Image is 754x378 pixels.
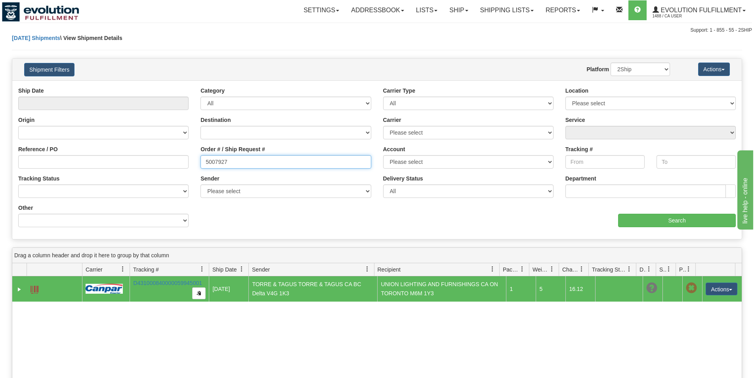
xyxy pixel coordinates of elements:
img: 14 - Canpar [86,284,123,294]
button: Actions [698,63,730,76]
label: Category [200,87,225,95]
td: 16.12 [565,276,595,302]
label: Carrier [383,116,401,124]
div: Support: 1 - 855 - 55 - 2SHIP [2,27,752,34]
td: 5 [536,276,565,302]
td: 1 [506,276,536,302]
label: Department [565,175,596,182]
a: D431000840000059945001 [133,280,202,286]
a: Ship [443,0,474,20]
label: Tracking Status [18,175,59,182]
span: 1488 / CA User [653,12,712,20]
label: Origin [18,116,34,124]
label: Other [18,204,33,212]
img: logo1488.jpg [2,2,79,22]
label: Account [383,145,405,153]
div: live help - online [6,5,73,14]
label: Service [565,116,585,124]
span: Evolution Fulfillment [659,7,742,13]
button: Actions [706,283,737,295]
input: From [565,155,645,169]
input: Search [618,214,736,227]
td: [DATE] [209,276,248,302]
a: Expand [15,285,23,293]
a: [DATE] Shipments [12,35,60,41]
a: Recipient filter column settings [486,262,499,276]
span: Tracking Status [592,266,626,274]
a: Addressbook [345,0,410,20]
td: TORRE & TAGUS TORRE & TAGUS CA BC Delta V4G 1K3 [248,276,377,302]
label: Reference / PO [18,145,58,153]
span: Unknown [646,283,657,294]
a: Pickup Status filter column settings [682,262,695,276]
span: Recipient [378,266,401,274]
a: Tracking Status filter column settings [622,262,636,276]
a: Tracking # filter column settings [195,262,209,276]
span: Delivery Status [639,266,646,274]
span: Packages [503,266,519,274]
a: Charge filter column settings [575,262,588,276]
span: Shipment Issues [659,266,666,274]
a: Settings [298,0,345,20]
a: Evolution Fulfillment 1488 / CA User [647,0,752,20]
a: Shipment Issues filter column settings [662,262,676,276]
a: Packages filter column settings [515,262,529,276]
a: Shipping lists [474,0,540,20]
label: Delivery Status [383,175,423,182]
a: Ship Date filter column settings [235,262,248,276]
span: Weight [533,266,549,274]
label: Location [565,87,588,95]
a: Weight filter column settings [545,262,559,276]
a: Carrier filter column settings [116,262,130,276]
label: Carrier Type [383,87,415,95]
iframe: chat widget [736,148,753,229]
label: Ship Date [18,87,44,95]
span: Pickup Not Assigned [686,283,697,294]
div: grid grouping header [12,248,742,263]
a: Lists [410,0,443,20]
a: Delivery Status filter column settings [642,262,656,276]
label: Order # / Ship Request # [200,145,265,153]
button: Copy to clipboard [192,287,206,299]
label: Destination [200,116,231,124]
span: Tracking # [133,266,159,274]
label: Tracking # [565,145,593,153]
label: Platform [586,65,609,73]
input: To [657,155,736,169]
span: Carrier [86,266,103,274]
button: Shipment Filters [24,63,74,76]
a: Reports [540,0,586,20]
a: Label [31,282,38,295]
span: Charge [562,266,579,274]
span: \ View Shipment Details [60,35,122,41]
span: Ship Date [212,266,237,274]
td: UNION LIGHTING AND FURNISHINGS CA ON TORONTO M6M 1Y3 [377,276,506,302]
span: Sender [252,266,270,274]
label: Sender [200,175,219,182]
span: Pickup Status [679,266,686,274]
a: Sender filter column settings [361,262,374,276]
